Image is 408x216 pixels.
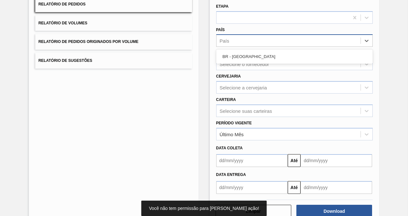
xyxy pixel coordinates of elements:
[38,21,87,25] span: Relatório de Volumes
[216,121,252,125] label: Período Vigente
[216,172,246,177] span: Data entrega
[288,181,301,194] button: Até
[216,97,236,102] label: Carteira
[220,38,229,44] div: País
[38,2,86,6] span: Relatório de Pedidos
[220,85,267,90] div: Selecione a cervejaria
[216,74,241,79] label: Cervejaria
[220,108,272,113] div: Selecione suas carteiras
[216,181,288,194] input: dd/mm/yyyy
[301,181,372,194] input: dd/mm/yyyy
[216,154,288,167] input: dd/mm/yyyy
[288,154,301,167] button: Até
[216,146,243,150] span: Data coleta
[35,15,192,31] button: Relatório de Volumes
[220,62,269,67] div: Selecione o fornecedor
[216,4,229,9] label: Etapa
[220,131,244,137] div: Último Mês
[38,58,92,63] span: Relatório de Sugestões
[216,28,225,32] label: País
[35,34,192,50] button: Relatório de Pedidos Originados por Volume
[149,206,259,211] span: Você não tem permissão para [PERSON_NAME] ação!
[216,51,373,62] div: BR - [GEOGRAPHIC_DATA]
[301,154,372,167] input: dd/mm/yyyy
[35,53,192,69] button: Relatório de Sugestões
[38,39,139,44] span: Relatório de Pedidos Originados por Volume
